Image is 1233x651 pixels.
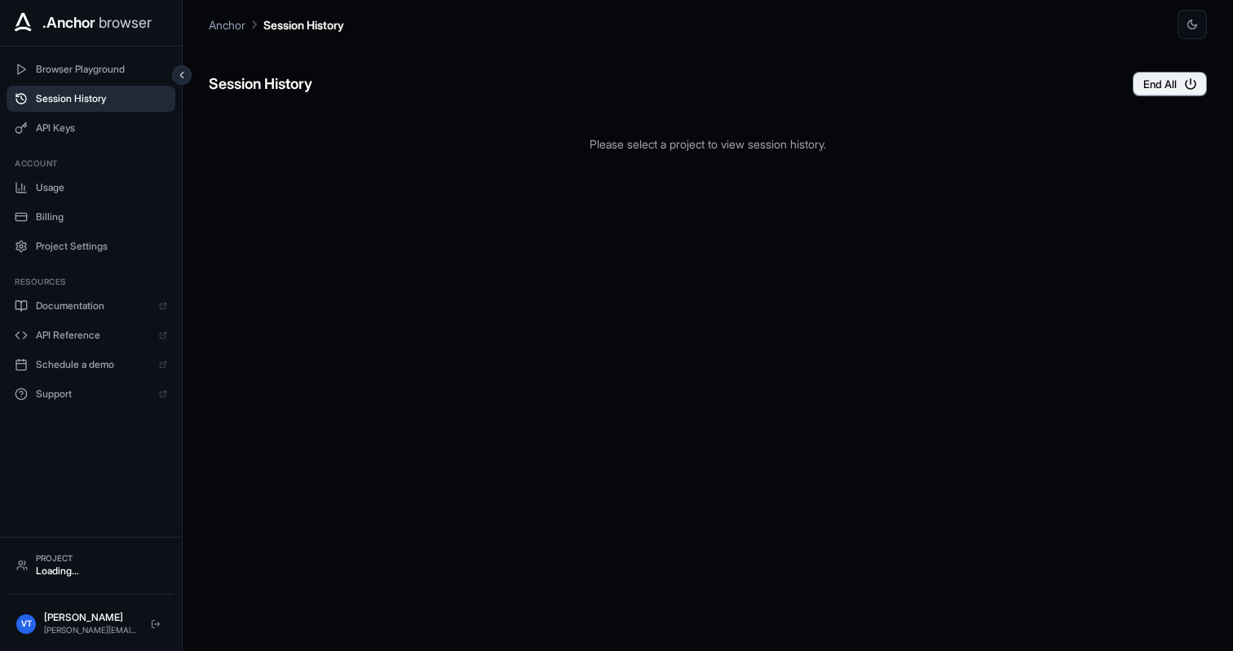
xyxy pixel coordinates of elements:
a: Documentation [7,293,175,319]
button: Browser Playground [7,56,175,82]
span: Billing [36,210,167,224]
span: API Reference [36,329,151,342]
h3: Resources [15,276,167,288]
h6: Session History [209,73,312,96]
div: [PERSON_NAME] [44,611,138,624]
p: Anchor [209,16,245,33]
span: Usage [36,181,167,194]
p: Session History [263,16,344,33]
button: Project Settings [7,233,175,259]
button: Logout [146,614,166,634]
button: Usage [7,175,175,201]
a: Support [7,381,175,407]
span: API Keys [36,122,167,135]
button: Collapse sidebar [172,65,192,85]
a: Schedule a demo [7,352,175,378]
button: API Keys [7,115,175,141]
div: Project [36,552,166,565]
a: API Reference [7,322,175,348]
span: Session History [36,92,167,105]
span: Support [36,387,151,401]
span: .Anchor [42,11,95,34]
button: Billing [7,204,175,230]
button: End All [1133,72,1207,96]
button: ProjectLoading... [8,546,174,584]
span: Documentation [36,299,151,312]
p: Please select a project to view session history. [209,135,1207,153]
span: Schedule a demo [36,358,151,371]
nav: breadcrumb [209,15,344,33]
span: Project Settings [36,240,167,253]
span: browser [99,11,152,34]
span: VT [21,618,32,630]
div: Loading... [36,565,166,578]
div: [PERSON_NAME][EMAIL_ADDRESS][DOMAIN_NAME] [44,624,138,636]
span: Browser Playground [36,63,167,76]
button: Session History [7,86,175,112]
h3: Account [15,157,167,170]
img: Anchor Icon [10,10,36,36]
